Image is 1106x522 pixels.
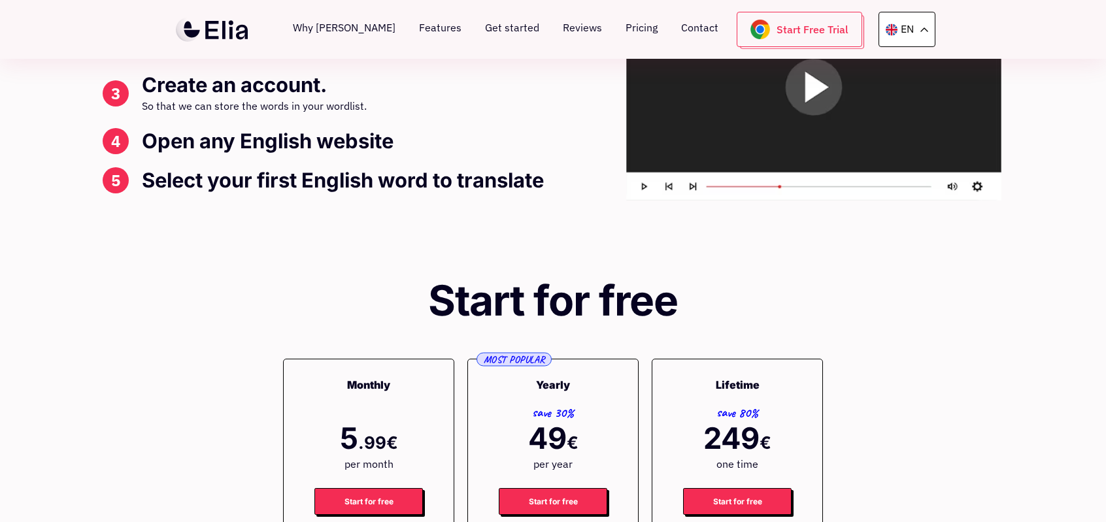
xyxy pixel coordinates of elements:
[716,379,760,391] span: Lifetime
[750,20,770,39] img: chrome
[419,12,461,47] a: Features
[532,404,575,421] span: save 30%
[716,404,759,421] span: save 80%
[347,379,390,391] span: Monthly
[681,12,718,47] a: Contact
[533,456,573,472] span: per year
[683,488,792,515] a: Start for free
[293,12,395,47] a: Why [PERSON_NAME]
[10,278,1096,323] h1: Start for free
[103,128,129,154] div: 4
[536,379,570,391] span: Yearly
[142,128,394,154] h3: Open any English website
[528,421,578,456] span: €
[142,167,544,193] h3: Select your first English word to translate
[499,488,607,515] a: Start for free
[103,167,129,193] div: 5
[626,12,658,47] a: Pricing
[716,456,758,472] span: one time
[142,98,367,115] p: So that we can store the words in your wordlist.
[142,72,367,98] h3: Create an account.
[901,21,914,38] p: EN
[485,12,539,47] a: Get started
[344,456,394,472] span: per month
[703,420,760,456] span: 249
[528,420,567,456] span: 49
[563,12,602,47] a: Reviews
[314,488,423,515] a: Start for free
[703,421,771,456] span: €
[737,12,862,47] a: Start Free Trial
[340,421,398,456] span: .99€
[103,80,129,106] div: 3
[340,420,358,456] span: 5
[171,16,252,42] a: Domov
[477,353,552,367] div: MOST POPULAR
